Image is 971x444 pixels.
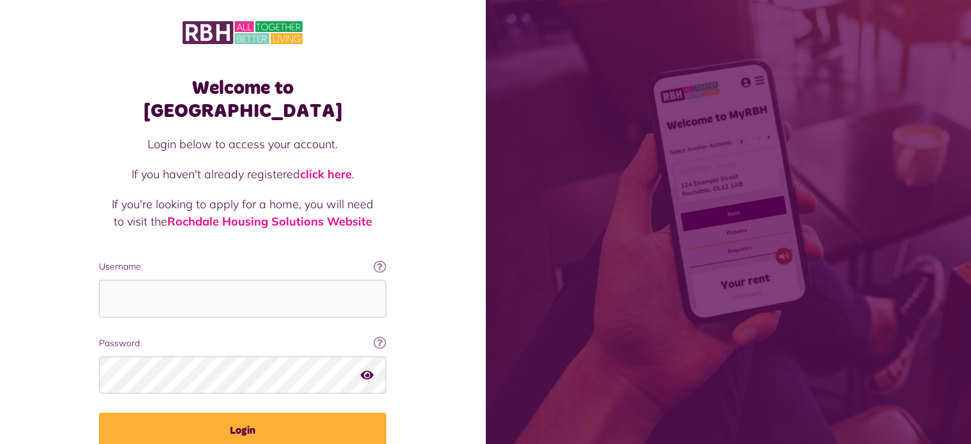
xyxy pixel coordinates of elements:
[300,167,352,181] a: click here
[112,135,373,153] p: Login below to access your account.
[112,165,373,183] p: If you haven't already registered .
[99,337,386,350] label: Password
[112,195,373,230] p: If you're looking to apply for a home, you will need to visit the
[99,260,386,273] label: Username
[167,214,372,229] a: Rochdale Housing Solutions Website
[183,19,303,46] img: MyRBH
[99,77,386,123] h1: Welcome to [GEOGRAPHIC_DATA]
